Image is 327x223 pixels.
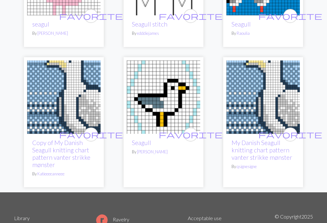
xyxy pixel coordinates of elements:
a: My Danish Seagull knitting chart pattern vanter strikke mønster [27,93,101,99]
span: favorite [258,129,322,139]
p: By [132,149,195,155]
a: My Danish Seagull knitting chart pattern vanter strikke mønster [232,139,292,161]
a: Library [14,215,30,221]
i: favourite [59,10,123,22]
a: Acceptable use [188,215,222,221]
p: By [232,30,295,36]
a: qsignesigne [237,164,257,169]
button: favourite [283,9,297,23]
img: My Danish Seagull knitting chart pattern vanter strikke mønster [226,60,300,134]
i: favourite [258,128,322,141]
button: favourite [84,127,98,142]
a: Raoulia [237,31,250,36]
p: By [32,30,95,36]
p: By [32,171,95,177]
a: Seagull [132,139,151,146]
a: edddiejames [137,31,159,36]
a: Katieeeeanneee [37,171,65,176]
p: By [232,164,295,170]
button: favourite [184,127,198,142]
img: Seagull [127,60,200,134]
p: By [132,30,195,36]
a: Copy of My Danish Seagull knitting chart pattern vanter strikke mønster [32,139,90,168]
a: [PERSON_NAME] [137,149,168,154]
img: My Danish Seagull knitting chart pattern vanter strikke mønster [27,60,101,134]
span: favorite [59,129,123,139]
a: Seagull stitch [132,20,167,28]
a: Ravelry [96,216,129,222]
span: favorite [258,11,322,21]
a: Seagull [232,20,251,28]
span: favorite [59,11,123,21]
a: My Danish Seagull knitting chart pattern vanter strikke mønster [226,93,300,99]
i: favourite [159,10,223,22]
button: favourite [184,9,198,23]
a: Seagull [127,93,200,99]
i: favourite [159,128,223,141]
button: favourite [283,127,297,142]
button: favourite [84,9,98,23]
span: favorite [159,11,223,21]
a: seagul [32,20,49,28]
a: [PERSON_NAME] [37,31,68,36]
span: favorite [159,129,223,139]
i: favourite [258,10,322,22]
i: favourite [59,128,123,141]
